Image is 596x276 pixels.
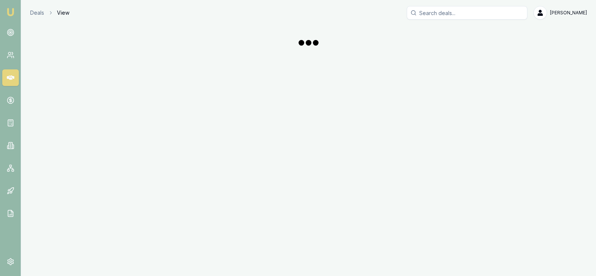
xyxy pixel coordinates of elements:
[57,9,69,17] span: View
[30,9,69,17] nav: breadcrumb
[30,9,44,17] a: Deals
[407,6,527,20] input: Search deals
[550,10,587,16] span: [PERSON_NAME]
[6,8,15,17] img: emu-icon-u.png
